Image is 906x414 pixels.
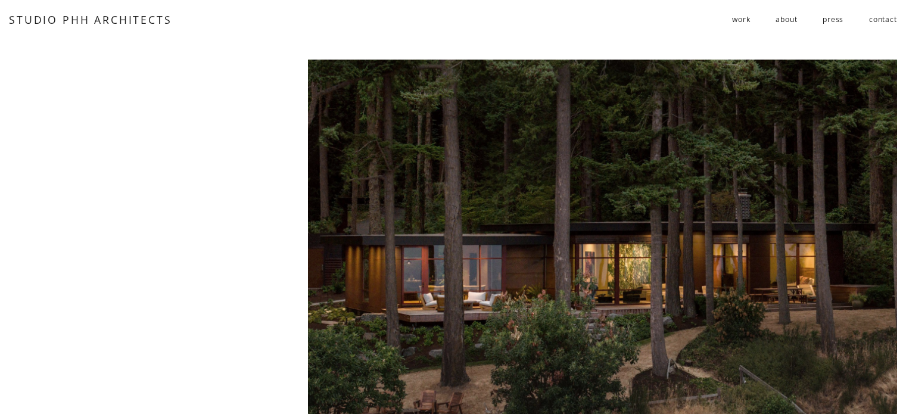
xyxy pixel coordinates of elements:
[776,10,797,30] a: about
[732,11,750,29] span: work
[869,10,897,30] a: contact
[732,10,750,30] a: folder dropdown
[9,13,172,27] a: STUDIO PHH ARCHITECTS
[823,10,843,30] a: press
